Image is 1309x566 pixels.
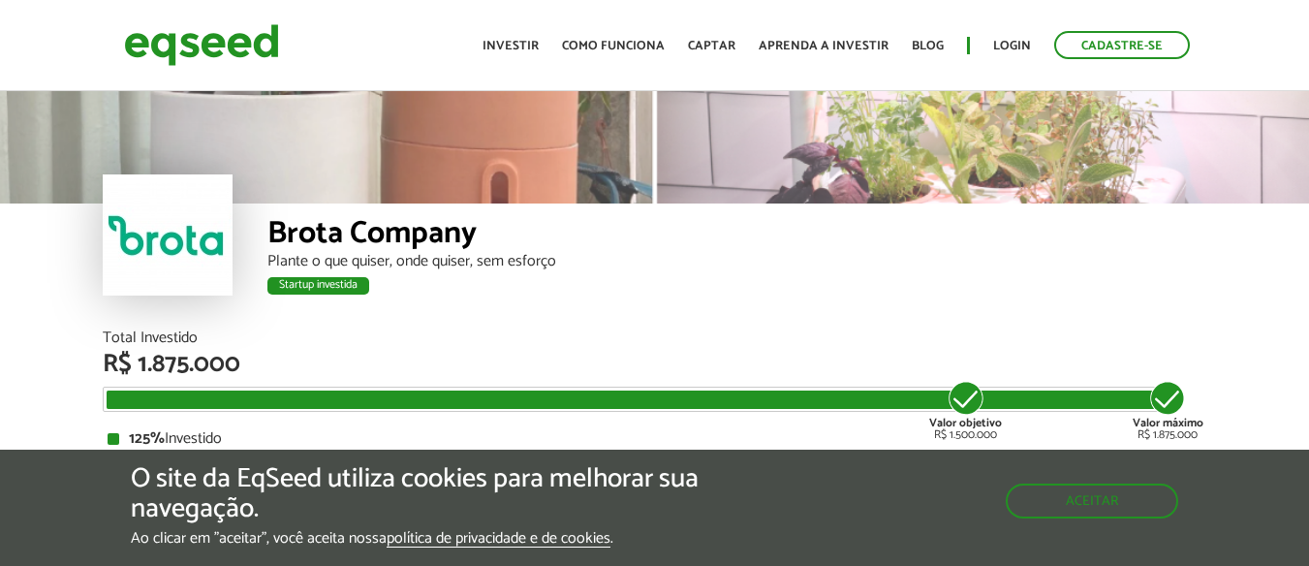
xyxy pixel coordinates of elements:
button: Aceitar [1006,484,1178,519]
a: Login [993,40,1031,52]
a: Captar [688,40,735,52]
a: Como funciona [562,40,665,52]
div: R$ 1.500.000 [929,379,1002,441]
p: Ao clicar em "aceitar", você aceita nossa . [131,529,759,548]
a: Investir [483,40,539,52]
a: Aprenda a investir [759,40,888,52]
a: Blog [912,40,944,52]
a: Cadastre-se [1054,31,1190,59]
div: R$ 1.875.000 [1133,379,1203,441]
h5: O site da EqSeed utiliza cookies para melhorar sua navegação. [131,464,759,524]
strong: 153% [129,447,165,473]
strong: Valor objetivo [929,414,1002,432]
strong: Valor máximo [1133,414,1203,432]
div: Plante o que quiser, onde quiser, sem esforço [267,254,1207,269]
div: R$ 1.875.000 [103,352,1207,377]
div: Investido [108,431,1202,447]
a: política de privacidade e de cookies [387,531,610,548]
strong: 125% [129,425,165,452]
div: Startup investida [267,277,369,295]
div: Total Investido [103,330,1207,346]
div: Brota Company [267,218,1207,254]
img: EqSeed [124,19,279,71]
